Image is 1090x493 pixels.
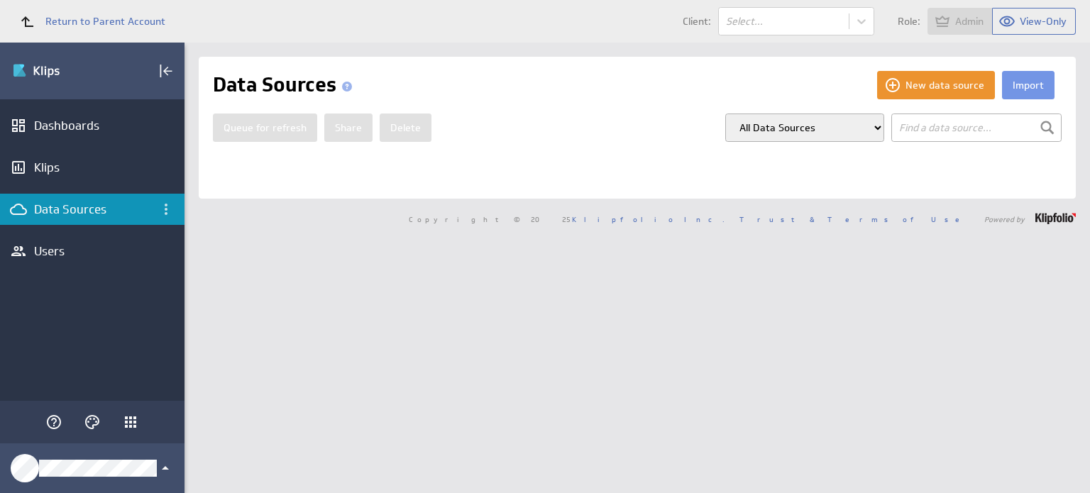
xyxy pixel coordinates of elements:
span: Return to Parent Account [45,16,165,26]
button: Delete [380,113,431,142]
h1: Data Sources [213,71,358,99]
span: View-Only [1020,15,1067,28]
button: View as Admin [927,8,993,35]
img: Klipfolio klips logo [12,60,111,82]
button: Queue for refresh [213,113,317,142]
div: Users [34,243,150,259]
span: Client: [683,16,711,26]
span: Copyright © 2025 [409,216,725,223]
div: Themes [80,410,104,434]
span: Admin [955,15,984,28]
svg: Themes [84,414,101,431]
div: Collapse [154,59,178,83]
div: Klipfolio Apps [119,410,143,434]
button: View as View-Only [993,8,1076,35]
span: Powered by [984,216,1025,223]
div: Klips [34,160,150,175]
button: Share [324,113,373,142]
span: Role: [898,16,920,26]
button: New data source [877,71,995,99]
div: Dashboards [34,118,150,133]
div: Klipfolio Apps [122,414,139,431]
a: Klipfolio Inc. [572,214,725,224]
div: Data Sources menu [154,197,178,221]
div: Help [42,410,66,434]
a: Return to Parent Account [11,6,165,37]
a: Trust & Terms of Use [739,214,969,224]
div: Select... [726,16,842,26]
button: Import [1002,71,1055,99]
img: logo-footer.png [1035,213,1076,224]
div: Data Sources [34,201,150,217]
input: Find a data source... [891,113,1062,142]
div: Go to Dashboards [12,60,111,82]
